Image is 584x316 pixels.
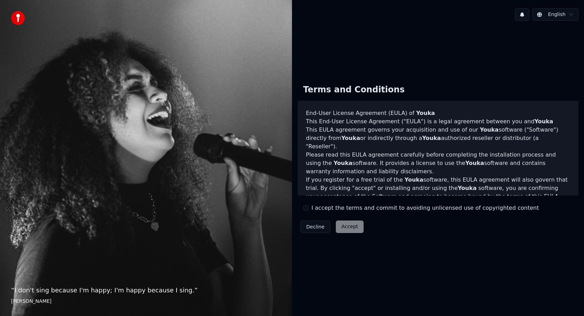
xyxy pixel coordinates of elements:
[306,151,570,176] p: Please read this EULA agreement carefully before completing the installation process and using th...
[300,221,330,233] button: Decline
[306,126,570,151] p: This EULA agreement governs your acquisition and use of our software ("Software") directly from o...
[11,11,25,25] img: youka
[11,298,281,305] footer: [PERSON_NAME]
[306,117,570,126] p: This End-User License Agreement ("EULA") is a legal agreement between you and
[458,185,477,191] span: Youka
[341,135,360,141] span: Youka
[416,110,435,116] span: Youka
[480,126,498,133] span: Youka
[465,160,484,166] span: Youka
[11,285,281,295] p: “ I don't sing because I'm happy; I'm happy because I sing. ”
[422,135,441,141] span: Youka
[298,79,410,101] div: Terms and Conditions
[311,204,539,212] label: I accept the terms and commit to avoiding unlicensed use of copyrighted content
[405,176,423,183] span: Youka
[334,160,352,166] span: Youka
[534,118,553,125] span: Youka
[306,176,570,209] p: If you register for a free trial of the software, this EULA agreement will also govern that trial...
[306,109,570,117] h3: End-User License Agreement (EULA) of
